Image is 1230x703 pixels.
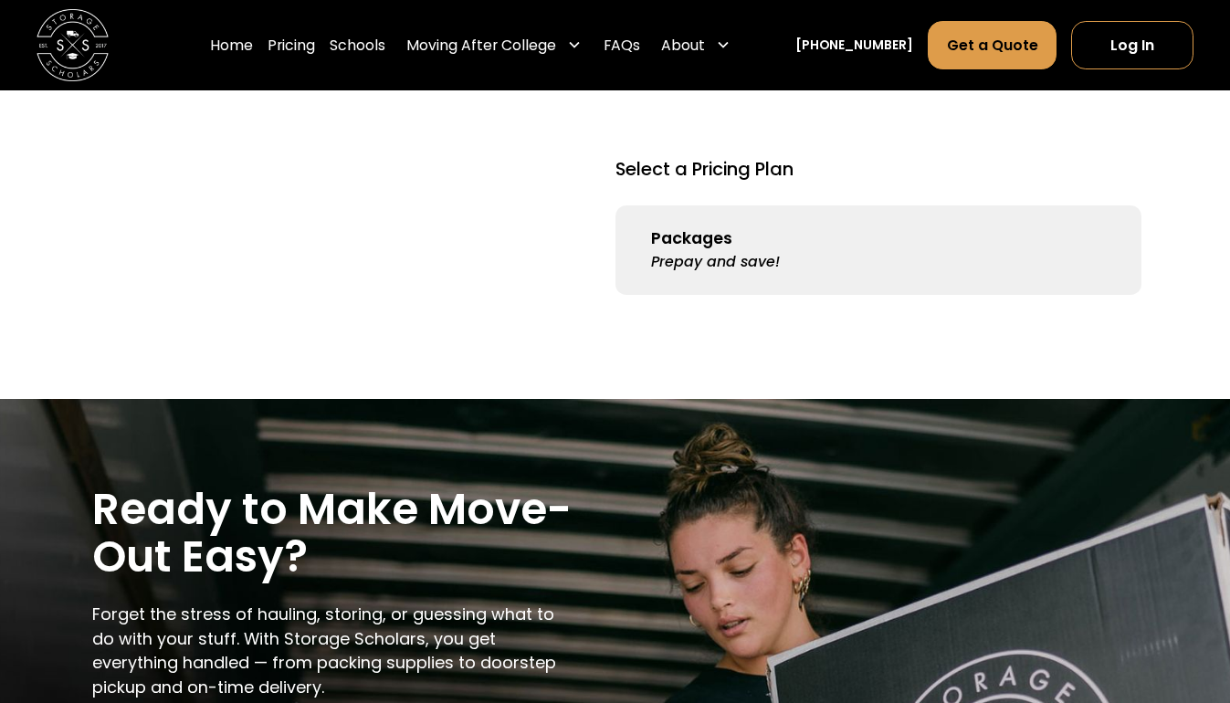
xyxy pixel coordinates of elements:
div: About [654,20,737,70]
div: Prepay and save! [651,251,780,273]
a: Log In [1071,21,1193,69]
div: Moving After College [406,35,556,57]
p: Forget the stress of hauling, storing, or guessing what to do with your stuff. With Storage Schol... [92,603,579,700]
div: About [661,35,705,57]
h1: Ready to Make Move-Out Easy? [92,486,579,581]
a: Schools [330,20,385,70]
div: Select a Pricing Plan [615,156,794,184]
a: [PHONE_NUMBER] [795,36,913,55]
div: Moving After College [399,20,588,70]
a: Home [210,20,253,70]
img: Storage Scholars main logo [37,9,109,81]
a: FAQs [604,20,640,70]
a: Pricing [268,20,315,70]
div: Packages [651,226,732,251]
a: Get a Quote [928,21,1057,69]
